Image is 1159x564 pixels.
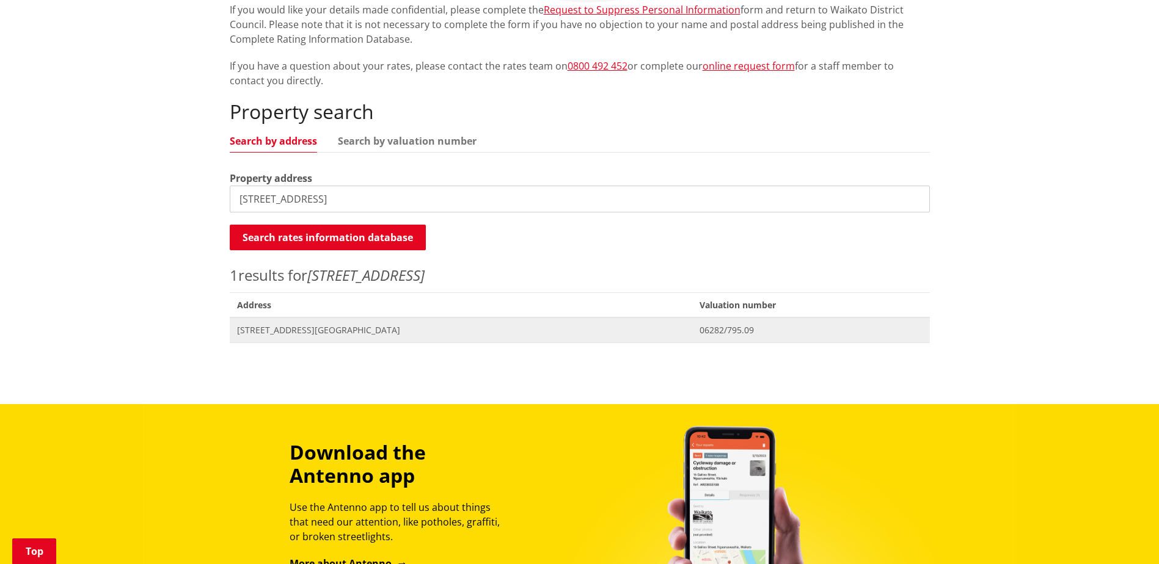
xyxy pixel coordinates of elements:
a: Request to Suppress Personal Information [544,3,740,16]
a: Top [12,538,56,564]
span: Address [230,292,693,317]
a: [STREET_ADDRESS][GEOGRAPHIC_DATA] 06282/795.09 [230,317,930,342]
em: [STREET_ADDRESS] [307,265,425,285]
span: 06282/795.09 [700,324,922,336]
input: e.g. Duke Street NGARUAWAHIA [230,186,930,212]
span: 1 [230,265,238,285]
iframe: Messenger Launcher [1103,513,1147,557]
p: If you have a question about your rates, please contact the rates team on or complete our for a s... [230,59,930,88]
p: results for [230,264,930,286]
span: [STREET_ADDRESS][GEOGRAPHIC_DATA] [237,324,686,336]
label: Property address [230,171,312,186]
a: online request form [703,59,795,73]
a: 0800 492 452 [568,59,627,73]
p: If you would like your details made confidential, please complete the form and return to Waikato ... [230,2,930,46]
a: Search by valuation number [338,136,477,146]
h3: Download the Antenno app [290,441,511,488]
h2: Property search [230,100,930,123]
a: Search by address [230,136,317,146]
p: Use the Antenno app to tell us about things that need our attention, like potholes, graffiti, or ... [290,500,511,544]
span: Valuation number [692,292,929,317]
button: Search rates information database [230,225,426,250]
